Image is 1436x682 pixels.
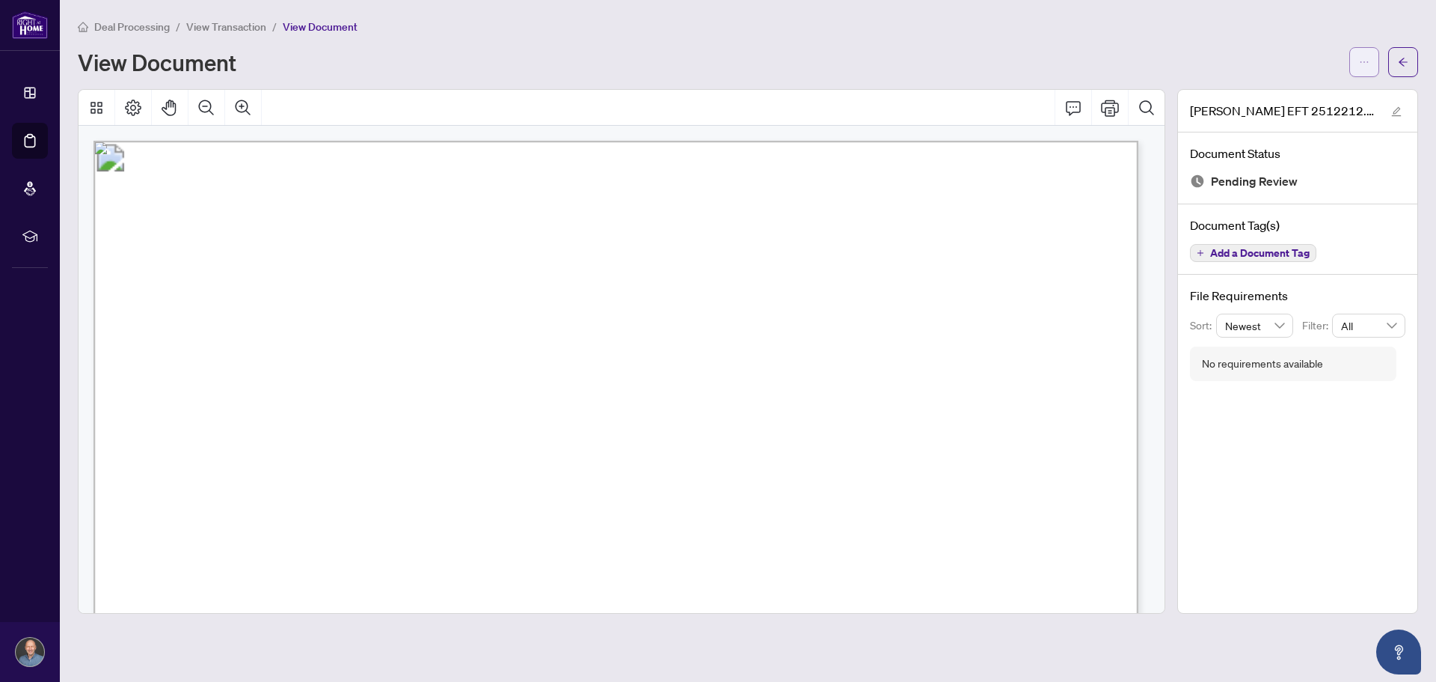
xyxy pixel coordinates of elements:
[1190,244,1316,262] button: Add a Document Tag
[12,11,48,39] img: logo
[1210,248,1310,258] span: Add a Document Tag
[1391,106,1402,117] span: edit
[1190,287,1405,305] h4: File Requirements
[1302,317,1332,334] p: Filter:
[94,20,170,34] span: Deal Processing
[16,638,44,666] img: Profile Icon
[176,18,180,35] li: /
[1190,317,1216,334] p: Sort:
[1359,57,1369,67] span: ellipsis
[78,50,236,74] h1: View Document
[186,20,266,34] span: View Transaction
[1225,314,1285,337] span: Newest
[1190,216,1405,234] h4: Document Tag(s)
[1190,174,1205,189] img: Document Status
[1202,356,1323,372] div: No requirements available
[1211,171,1298,192] span: Pending Review
[1376,630,1421,675] button: Open asap
[1341,314,1396,337] span: All
[1190,144,1405,162] h4: Document Status
[78,22,88,32] span: home
[283,20,358,34] span: View Document
[1398,57,1408,67] span: arrow-left
[1190,102,1377,120] span: [PERSON_NAME] EFT 2512212.pdf
[1197,249,1204,257] span: plus
[272,18,277,35] li: /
